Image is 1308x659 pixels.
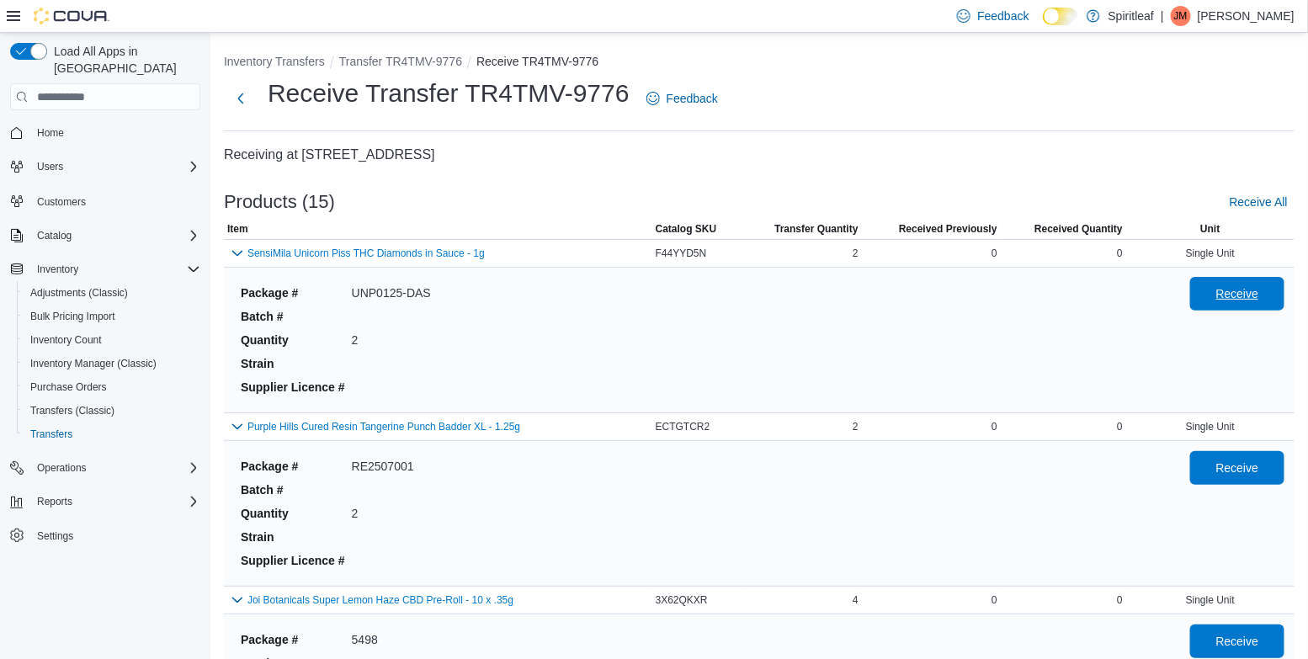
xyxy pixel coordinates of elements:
span: Adjustments (Classic) [24,283,200,303]
button: Inventory Manager (Classic) [17,352,207,375]
button: SensiMila Unicorn Piss THC Diamonds in Sauce - 1g [247,247,485,259]
span: F44YYD5N [656,247,707,260]
dd: 5498 [352,631,378,648]
span: Received Quantity [1034,222,1123,236]
dt: Supplier Licence # [241,552,345,569]
button: Received Quantity [1001,219,1126,239]
button: Next [224,82,258,115]
span: 3X62QKXR [656,593,708,607]
span: Transfers [24,424,200,444]
a: Transfers [24,424,79,444]
h4: Receiving at [STREET_ADDRESS] [224,145,1295,165]
span: Catalog [37,229,72,242]
button: Settings [3,523,207,548]
button: Received Previously [862,219,1001,239]
button: Receive [1190,277,1284,311]
span: Reports [37,495,72,508]
dt: Batch # [241,481,345,498]
button: Purchase Orders [17,375,207,399]
h3: Products (15) [224,192,335,212]
dt: Supplier Licence # [241,379,345,396]
span: Unit [1200,222,1220,236]
span: Bulk Pricing Import [24,306,200,327]
span: Receive [1216,633,1259,650]
span: Inventory Manager (Classic) [30,357,157,370]
a: Purchase Orders [24,377,114,397]
button: Catalog [30,226,78,246]
span: Adjustments (Classic) [30,286,128,300]
dt: Package # [241,458,345,475]
button: Receive TR4TMV-9776 [476,55,598,68]
div: Single Unit [1126,590,1295,610]
dt: Batch # [241,308,345,325]
span: Customers [37,195,86,209]
span: Inventory Count [24,330,200,350]
div: Single Unit [1126,243,1295,263]
span: Home [37,126,64,140]
span: Receive All [1230,194,1288,210]
button: Home [3,120,207,145]
nav: Complex example [10,114,200,592]
span: Purchase Orders [24,377,200,397]
div: Single Unit [1126,417,1295,437]
button: Unit [1126,219,1295,239]
span: Transfers (Classic) [30,404,114,417]
button: Receive All [1223,185,1295,219]
dt: Quantity [241,505,345,522]
dt: Package # [241,284,345,301]
span: 0 [992,420,997,433]
button: Inventory Count [17,328,207,352]
div: Jessica M [1171,6,1191,26]
img: Cova [34,8,109,24]
h1: Receive Transfer TR4TMV-9776 [268,77,630,110]
span: 2 [853,247,859,260]
span: JM [1174,6,1188,26]
span: 2 [853,420,859,433]
a: Inventory Manager (Classic) [24,353,163,374]
nav: An example of EuiBreadcrumbs [224,53,1295,73]
span: Catalog SKU [656,222,717,236]
span: Receive [1216,460,1259,476]
button: Reports [3,490,207,513]
dt: Strain [241,355,345,372]
span: Receive [1216,285,1259,302]
dt: Package # [241,631,345,648]
span: Transfers [30,428,72,441]
button: Inventory [30,259,85,279]
dt: Strain [241,529,345,545]
button: Catalog [3,224,207,247]
dd: 2 [352,332,431,348]
span: Feedback [977,8,1029,24]
p: | [1161,6,1164,26]
div: 0 [1001,243,1126,263]
span: ECTGTCR2 [656,420,710,433]
button: Operations [3,456,207,480]
button: Transfer Quantity [742,219,862,239]
span: Transfer Quantity [774,222,858,236]
span: Catalog [30,226,200,246]
div: 0 [1001,590,1126,610]
dd: RE2507001 [352,458,414,475]
button: Transfers [17,423,207,446]
dd: UNP0125-DAS [352,284,431,301]
div: 0 [1001,417,1126,437]
span: Feedback [667,90,718,107]
button: Receive [1190,451,1284,485]
span: 0 [992,247,997,260]
span: Reports [30,492,200,512]
span: 0 [992,593,997,607]
p: Spiritleaf [1109,6,1154,26]
span: Bulk Pricing Import [30,310,115,323]
a: Inventory Count [24,330,109,350]
span: Inventory Manager (Classic) [24,353,200,374]
span: Users [37,160,63,173]
button: Users [30,157,70,177]
span: Home [30,122,200,143]
span: Operations [30,458,200,478]
button: Receive [1190,624,1284,658]
button: Transfer TR4TMV-9776 [339,55,462,68]
button: Purple Hills Cured Resin Tangerine Punch Badder XL - 1.25g [247,421,520,433]
a: Bulk Pricing Import [24,306,122,327]
a: Customers [30,192,93,212]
